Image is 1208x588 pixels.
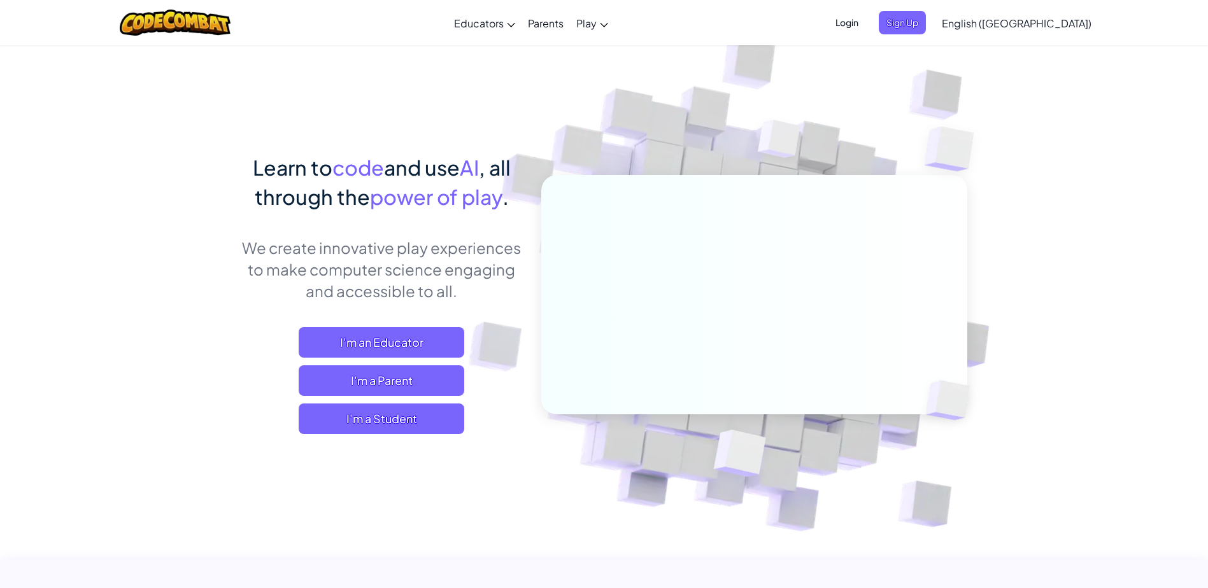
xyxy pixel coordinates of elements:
[120,10,231,36] img: CodeCombat logo
[935,6,1098,40] a: English ([GEOGRAPHIC_DATA])
[570,6,615,40] a: Play
[879,11,926,34] button: Sign Up
[502,184,509,209] span: .
[904,354,1000,447] img: Overlap cubes
[332,155,384,180] span: code
[299,365,464,396] a: I'm a Parent
[734,95,825,190] img: Overlap cubes
[253,155,332,180] span: Learn to
[942,17,1091,30] span: English ([GEOGRAPHIC_DATA])
[899,95,1009,203] img: Overlap cubes
[460,155,479,180] span: AI
[522,6,570,40] a: Parents
[576,17,597,30] span: Play
[299,403,464,434] button: I'm a Student
[370,184,502,209] span: power of play
[448,6,522,40] a: Educators
[682,403,796,508] img: Overlap cubes
[454,17,504,30] span: Educators
[384,155,460,180] span: and use
[828,11,866,34] button: Login
[299,327,464,358] a: I'm an Educator
[241,237,522,302] p: We create innovative play experiences to make computer science engaging and accessible to all.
